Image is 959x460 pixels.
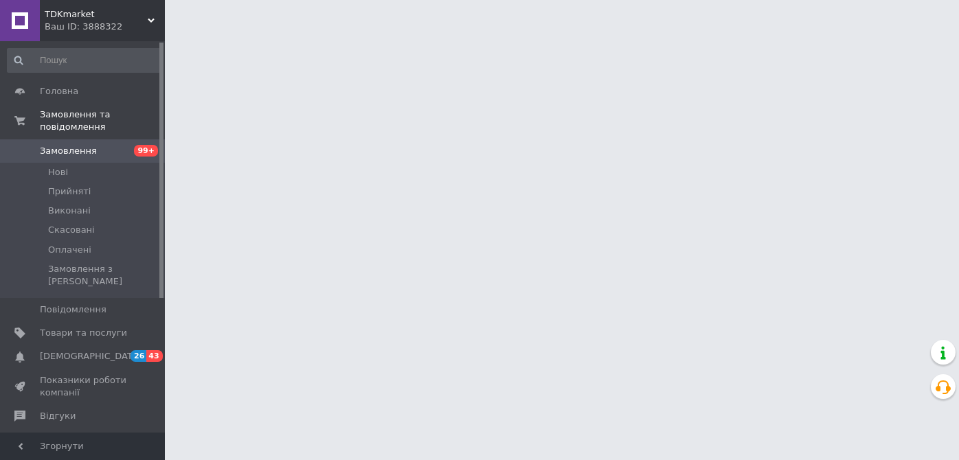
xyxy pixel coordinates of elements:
[7,48,162,73] input: Пошук
[48,185,91,198] span: Прийняті
[40,410,76,422] span: Відгуки
[40,374,127,399] span: Показники роботи компанії
[48,205,91,217] span: Виконані
[40,145,97,157] span: Замовлення
[45,8,148,21] span: TDKmarket
[146,350,162,362] span: 43
[40,327,127,339] span: Товари та послуги
[40,85,78,97] span: Головна
[48,244,91,256] span: Оплачені
[131,350,146,362] span: 26
[48,166,68,179] span: Нові
[45,21,165,33] div: Ваш ID: 3888322
[48,224,95,236] span: Скасовані
[40,350,142,363] span: [DEMOGRAPHIC_DATA]
[48,263,161,288] span: Замовлення з [PERSON_NAME]
[40,303,106,316] span: Повідомлення
[40,108,165,133] span: Замовлення та повідомлення
[134,145,158,157] span: 99+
